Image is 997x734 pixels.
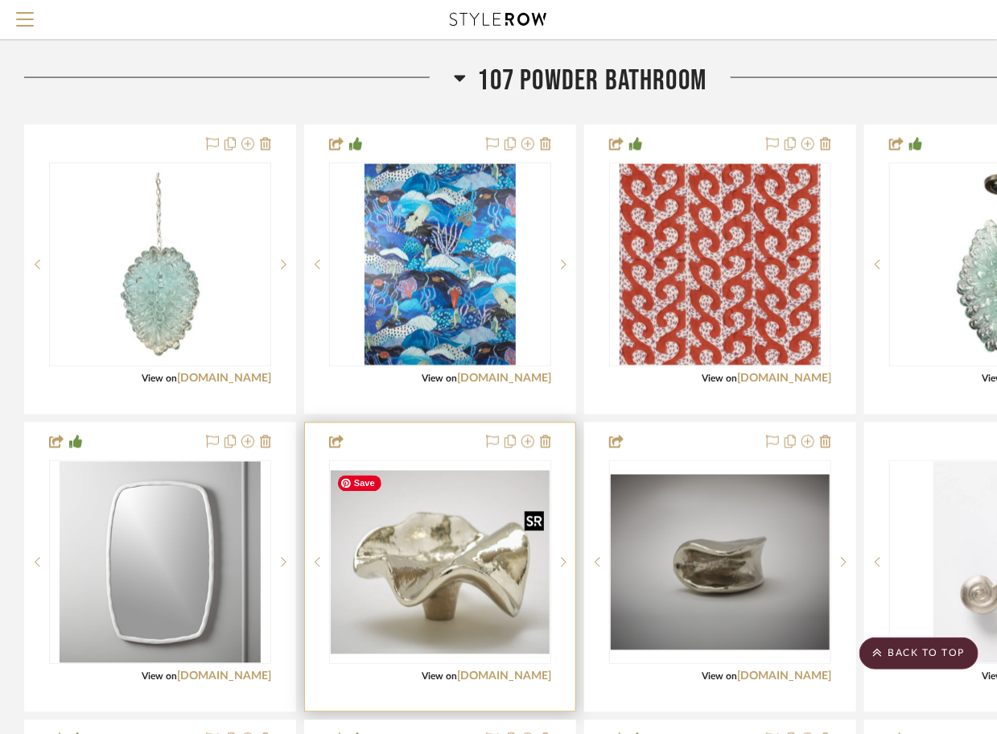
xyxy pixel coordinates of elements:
[611,475,830,650] img: Pinch 04 in Polished Nickel
[457,671,551,682] a: [DOMAIN_NAME]
[330,461,550,664] div: 0
[331,471,550,654] img: Pinch 01 in Polished Nickel
[737,671,831,682] a: [DOMAIN_NAME]
[50,163,270,366] div: 0
[60,462,261,663] img: Suva
[422,672,457,682] span: View on
[60,164,261,365] img: Vintage Clear Pendant of Handblown Glass
[737,373,831,385] a: [DOMAIN_NAME]
[457,373,551,385] a: [DOMAIN_NAME]
[330,163,550,366] div: 0
[859,637,978,670] scroll-to-top-button: BACK TO TOP
[142,374,177,384] span: View on
[478,64,707,98] span: 107 Powder Bathroom
[422,374,457,384] span: View on
[142,672,177,682] span: View on
[365,164,516,365] img: Les Maldives
[610,163,830,366] div: 0
[620,164,821,365] img: Breach Candy in Kesar Orange
[338,476,381,492] span: Save
[702,374,737,384] span: View on
[610,461,830,664] div: 0
[177,373,271,385] a: [DOMAIN_NAME]
[702,672,737,682] span: View on
[177,671,271,682] a: [DOMAIN_NAME]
